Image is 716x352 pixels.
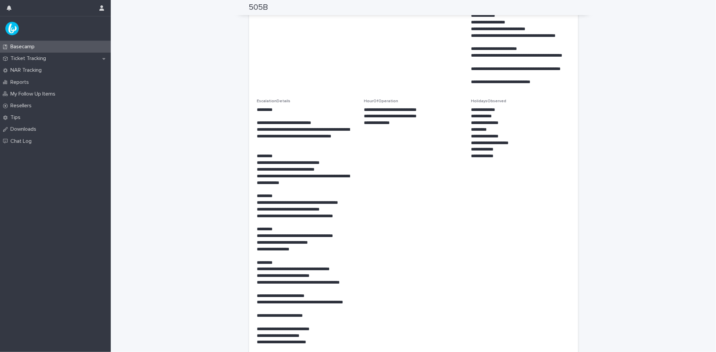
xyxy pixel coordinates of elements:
p: Ticket Tracking [8,55,51,62]
h2: 505B [249,3,268,12]
p: Reports [8,79,34,85]
img: UPKZpZA3RCu7zcH4nw8l [5,22,19,35]
span: EscalationDetails [257,99,291,103]
span: HolidaysObserved [471,99,506,103]
p: NAR Tracking [8,67,47,73]
p: Chat Log [8,138,37,144]
p: Basecamp [8,44,40,50]
span: HourOfOperation [364,99,398,103]
p: Resellers [8,103,37,109]
p: Tips [8,114,26,121]
p: Downloads [8,126,42,132]
p: My Follow Up Items [8,91,61,97]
